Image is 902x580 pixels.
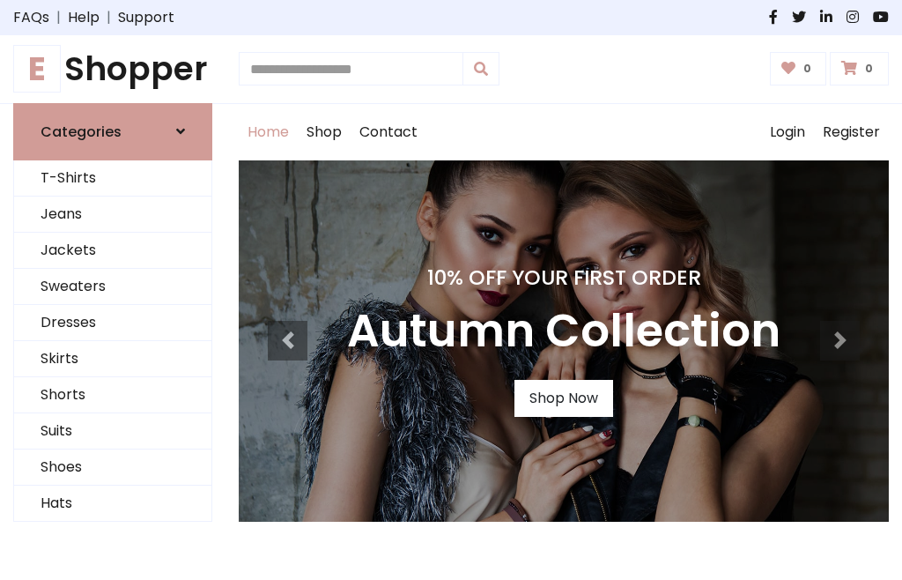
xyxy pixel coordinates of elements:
a: Shorts [14,377,211,413]
a: Shop Now [514,380,613,417]
a: FAQs [13,7,49,28]
a: Home [239,104,298,160]
span: | [49,7,68,28]
a: Login [761,104,814,160]
a: 0 [770,52,827,86]
a: Register [814,104,889,160]
a: Help [68,7,100,28]
a: EShopper [13,49,212,89]
a: Hats [14,486,211,522]
h3: Autumn Collection [347,304,780,359]
a: 0 [830,52,889,86]
a: Categories [13,103,212,160]
h6: Categories [41,123,122,140]
a: Jackets [14,233,211,269]
a: Dresses [14,305,211,341]
span: | [100,7,118,28]
h4: 10% Off Your First Order [347,265,780,290]
a: Jeans [14,197,211,233]
a: Sweaters [14,269,211,305]
span: E [13,45,61,93]
span: 0 [861,61,877,77]
a: Skirts [14,341,211,377]
a: Shoes [14,450,211,486]
span: 0 [799,61,816,77]
a: Suits [14,413,211,450]
a: Shop [298,104,351,160]
a: Contact [351,104,426,160]
a: Support [118,7,174,28]
h1: Shopper [13,49,212,89]
a: T-Shirts [14,160,211,197]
